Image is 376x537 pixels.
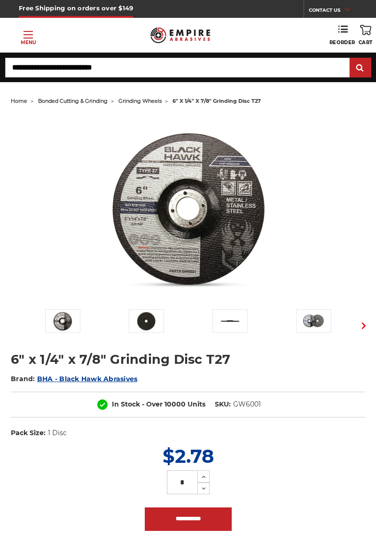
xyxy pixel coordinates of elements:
img: Back of 6 inch grinding disc by BHA [135,310,157,332]
span: 10000 [164,400,186,408]
a: Cart [359,25,373,46]
a: grinding wheels [118,98,162,104]
dd: 1 Disc [48,428,67,438]
a: home [11,98,27,104]
dt: SKU: [215,399,231,409]
dd: GW6001 [233,399,261,409]
span: - Over [142,400,163,408]
img: 6 inch grinding disc [51,310,74,332]
dt: Pack Size: [11,428,46,438]
a: Reorder [329,25,355,46]
p: Menu [21,39,36,46]
img: Empire Abrasives [150,23,211,47]
span: Units [188,400,205,408]
img: 6 inch grinding disc by Black Hawk Abrasives [302,310,325,332]
a: BHA - Black Hawk Abrasives [37,375,138,383]
span: Cart [359,39,373,46]
span: $2.78 [163,445,214,468]
button: Next [354,315,374,337]
span: In Stock [112,400,140,408]
span: 6" x 1/4" x 7/8" grinding disc t27 [172,98,261,104]
a: bonded cutting & grinding [38,98,108,104]
input: Submit [351,59,370,77]
h1: 6" x 1/4" x 7/8" Grinding Disc T27 [11,350,365,368]
a: CONTACT US [309,5,357,18]
span: Brand: [11,375,35,383]
img: 6 inch diameter x .25 inch thickness grinding disc [219,310,241,332]
span: Reorder [329,39,355,46]
span: Toggle menu [23,34,33,35]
